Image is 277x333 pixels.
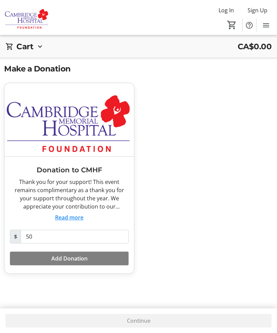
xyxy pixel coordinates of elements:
button: Read more [55,213,83,222]
button: Log In [213,5,239,16]
button: Help [242,18,256,32]
button: Menu [259,18,273,32]
h2: Cart [16,41,33,52]
img: Cambridge Memorial Hospital Foundation's Logo [4,5,50,30]
button: Sign Up [242,5,273,16]
h2: Make a Donation [4,63,273,75]
span: CA$0.00 [238,41,272,52]
input: Donation Amount [21,230,129,243]
button: Cart [226,19,238,31]
span: Log In [219,6,234,14]
button: Add Donation [10,252,129,265]
div: Thank you for your support! This event remains complimentary as a thank you for your support thro... [10,178,129,211]
span: $ [10,230,21,243]
span: Sign Up [248,6,267,14]
img: Donation to CMHF [4,83,134,156]
h3: Donation to CMHF [10,165,129,175]
span: Add Donation [51,254,88,263]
